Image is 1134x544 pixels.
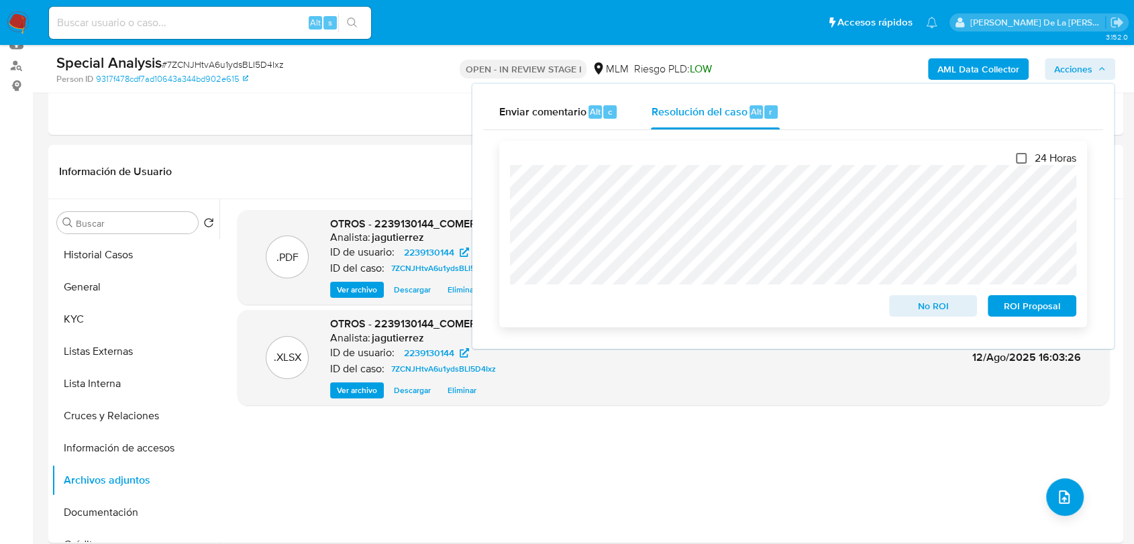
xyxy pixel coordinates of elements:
[276,250,299,265] p: .PDF
[441,282,483,298] button: Eliminar
[328,16,332,29] span: s
[1046,478,1084,516] button: upload-file
[52,400,219,432] button: Cruces y Relaciones
[56,73,93,85] b: Person ID
[928,58,1029,80] button: AML Data Collector
[310,16,321,29] span: Alt
[274,350,301,365] p: .XLSX
[396,345,477,361] a: 2239130144
[330,316,697,331] span: OTROS - 2239130144_COMERCIALIZADORA RUAC SA DE CV_JUL2025_AT
[1045,58,1115,80] button: Acciones
[330,362,384,376] p: ID del caso:
[338,13,366,32] button: search-icon
[52,496,219,529] button: Documentación
[386,260,501,276] a: 7ZCNJHtvA6u1ydsBLI5D4Ixz
[937,58,1019,80] b: AML Data Collector
[56,52,162,73] b: Special Analysis
[387,382,437,398] button: Descargar
[59,165,172,178] h1: Información de Usuario
[52,239,219,271] button: Historial Casos
[62,217,73,228] button: Buscar
[448,384,476,397] span: Eliminar
[608,105,612,118] span: c
[633,62,711,76] span: Riesgo PLD:
[394,384,431,397] span: Descargar
[988,295,1076,317] button: ROI Proposal
[337,283,377,296] span: Ver archivo
[769,105,772,118] span: r
[386,361,501,377] a: 7ZCNJHtvA6u1ydsBLI5D4Ixz
[96,73,248,85] a: 9317f478cdf7ad10643a344bd902e615
[330,246,395,259] p: ID de usuario:
[499,103,586,119] span: Enviar comentario
[448,283,476,296] span: Eliminar
[592,62,628,76] div: MLM
[372,331,424,345] h6: jagutierrez
[689,61,711,76] span: LOW
[330,262,384,275] p: ID del caso:
[330,382,384,398] button: Ver archivo
[330,216,678,231] span: OTROS - 2239130144_COMERCIALIZADORA RUAC SA DE CV_JUL2025
[396,244,477,260] a: 2239130144
[837,15,913,30] span: Accesos rápidos
[889,295,978,317] button: No ROI
[1016,153,1027,164] input: 24 Horas
[330,282,384,298] button: Ver archivo
[52,368,219,400] button: Lista Interna
[337,384,377,397] span: Ver archivo
[52,335,219,368] button: Listas Externas
[972,349,1081,365] span: 12/Ago/2025 16:03:26
[404,345,454,361] span: 2239130144
[391,260,496,276] span: 7ZCNJHtvA6u1ydsBLI5D4Ixz
[330,331,370,345] p: Analista:
[52,271,219,303] button: General
[751,105,762,118] span: Alt
[898,296,968,315] span: No ROI
[1105,32,1127,42] span: 3.152.0
[1035,152,1076,165] span: 24 Horas
[330,231,370,244] p: Analista:
[651,103,747,119] span: Resolución del caso
[162,58,284,71] span: # 7ZCNJHtvA6u1ydsBLI5D4Ixz
[52,464,219,496] button: Archivos adjuntos
[394,283,431,296] span: Descargar
[52,432,219,464] button: Información de accesos
[970,16,1106,29] p: javier.gutierrez@mercadolibre.com.mx
[926,17,937,28] a: Notificaciones
[203,217,214,232] button: Volver al orden por defecto
[997,296,1067,315] span: ROI Proposal
[330,346,395,360] p: ID de usuario:
[1054,58,1092,80] span: Acciones
[441,382,483,398] button: Eliminar
[387,282,437,298] button: Descargar
[404,244,454,260] span: 2239130144
[49,14,371,32] input: Buscar usuario o caso...
[460,60,586,78] p: OPEN - IN REVIEW STAGE I
[1110,15,1124,30] a: Salir
[52,303,219,335] button: KYC
[590,105,601,118] span: Alt
[372,231,424,244] h6: jagutierrez
[391,361,496,377] span: 7ZCNJHtvA6u1ydsBLI5D4Ixz
[76,217,193,229] input: Buscar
